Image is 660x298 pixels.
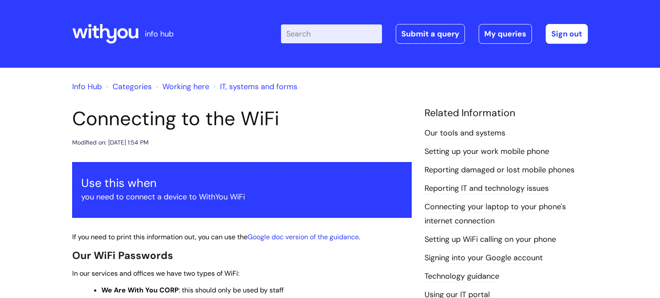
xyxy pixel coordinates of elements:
li: Working here [154,80,209,93]
span: If you need to print this information out, you can use the . [72,232,360,241]
p: info hub [145,27,174,41]
h1: Connecting to the WiFi [72,107,412,130]
a: Setting up WiFi calling on your phone [425,234,556,245]
span: : this should only be used by staff [101,286,284,295]
a: Technology guidance [425,271,499,282]
a: Signing into your Google account [425,253,543,264]
li: IT, systems and forms [211,80,297,93]
strong: We Are With You CORP [101,286,179,295]
span: In our services and offices we have two types of WiFi: [72,269,239,278]
h3: Use this when [81,176,403,190]
a: Our tools and systems [425,128,505,139]
a: Categories [113,81,152,92]
p: you need to connect a device to WithYou WiFi [81,190,403,204]
a: IT, systems and forms [220,81,297,92]
a: Setting up your work mobile phone [425,146,549,157]
input: Search [281,24,382,43]
a: Working here [162,81,209,92]
a: Sign out [546,24,588,44]
div: | - [281,24,588,44]
a: Google doc version of the guidance [247,232,359,241]
a: Reporting damaged or lost mobile phones [425,165,574,176]
a: My queries [479,24,532,44]
a: Connecting your laptop to your phone's internet connection [425,202,566,226]
a: Info Hub [72,81,102,92]
a: Submit a query [396,24,465,44]
li: Solution home [104,80,152,93]
div: Modified on: [DATE] 1:54 PM [72,137,149,148]
h4: Related Information [425,107,588,119]
span: Our WiFi Passwords [72,249,173,262]
a: Reporting IT and technology issues [425,183,549,194]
